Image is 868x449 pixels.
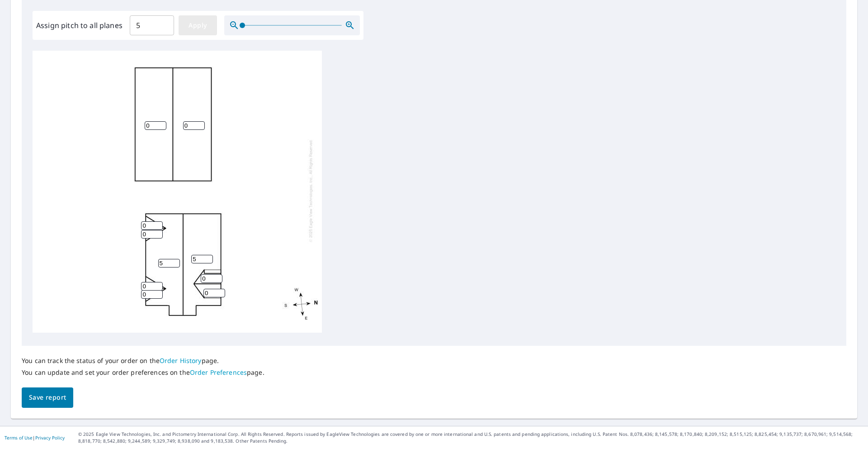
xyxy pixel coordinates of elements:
[78,431,863,444] p: © 2025 Eagle View Technologies, Inc. and Pictometry International Corp. All Rights Reserved. Repo...
[5,435,65,440] p: |
[130,13,174,38] input: 00.0
[36,20,123,31] label: Assign pitch to all planes
[179,15,217,35] button: Apply
[22,368,264,377] p: You can update and set your order preferences on the page.
[22,357,264,365] p: You can track the status of your order on the page.
[29,392,66,403] span: Save report
[186,20,210,31] span: Apply
[22,387,73,408] button: Save report
[190,368,247,377] a: Order Preferences
[160,356,202,365] a: Order History
[5,435,33,441] a: Terms of Use
[35,435,65,441] a: Privacy Policy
